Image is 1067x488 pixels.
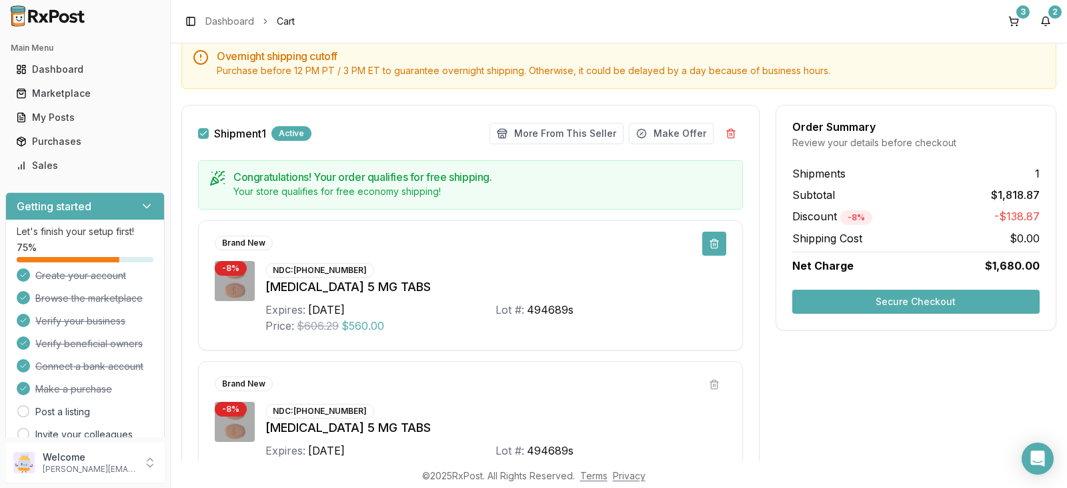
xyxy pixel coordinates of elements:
[43,464,135,475] p: [PERSON_NAME][EMAIL_ADDRESS][DOMAIN_NAME]
[16,63,154,76] div: Dashboard
[215,402,247,417] div: - 8 %
[308,443,345,459] div: [DATE]
[265,318,294,334] div: Price:
[297,318,339,334] span: $606.29
[35,428,133,441] a: Invite your colleagues
[35,337,143,350] span: Verify beneficial owners
[17,225,153,238] p: Let's finish your setup first!
[792,259,854,272] span: Net Charge
[1035,11,1056,32] button: 2
[341,459,384,475] span: $560.00
[527,443,574,459] div: 494689s
[205,15,295,28] nav: breadcrumb
[11,57,159,81] a: Dashboard
[35,292,143,305] span: Browse the marketplace
[495,443,524,459] div: Lot #:
[265,263,374,278] div: NDC: [PHONE_NUMBER]
[792,136,1040,150] div: Review your details before checkout
[792,210,872,223] span: Discount
[16,111,154,124] div: My Posts
[265,443,305,459] div: Expires:
[265,278,726,296] div: [MEDICAL_DATA] 5 MG TABS
[792,187,835,203] span: Subtotal
[985,258,1040,274] span: $1,680.00
[297,459,339,475] span: $606.29
[271,126,311,141] div: Active
[277,15,295,28] span: Cart
[1022,443,1054,475] div: Open Intercom Messenger
[792,121,1040,132] div: Order Summary
[35,383,112,396] span: Make a purchase
[217,64,1045,77] div: Purchase before 12 PM PT / 3 PM ET to guarantee overnight shipping. Otherwise, it could be delaye...
[1048,5,1062,19] div: 2
[35,314,125,328] span: Verify your business
[613,470,646,481] a: Privacy
[792,230,862,246] span: Shipping Cost
[35,405,90,419] a: Post a listing
[16,135,154,148] div: Purchases
[16,159,154,172] div: Sales
[35,360,143,373] span: Connect a bank account
[233,172,732,182] h5: Congratulations! Your order qualifies for free shipping.
[5,83,165,104] button: Marketplace
[991,187,1040,203] span: $1,818.87
[1003,11,1024,32] button: 3
[495,302,524,318] div: Lot #:
[205,15,254,28] a: Dashboard
[994,208,1040,225] span: -$138.87
[11,130,159,154] a: Purchases
[792,166,846,182] span: Shipments
[233,185,732,198] div: Your store qualifies for free economy shipping!
[1035,166,1040,182] span: 1
[308,302,345,318] div: [DATE]
[35,269,126,282] span: Create your account
[341,318,384,334] span: $560.00
[43,451,135,464] p: Welcome
[17,198,91,214] h3: Getting started
[217,51,1045,61] h5: Overnight shipping cutoff
[580,470,608,481] a: Terms
[5,59,165,80] button: Dashboard
[16,87,154,100] div: Marketplace
[11,154,159,178] a: Sales
[792,290,1040,314] button: Secure Checkout
[265,459,294,475] div: Price:
[840,210,872,225] div: - 8 %
[215,261,255,301] img: Eliquis 5 MG TABS
[1010,230,1040,246] span: $0.00
[215,236,273,250] div: Brand New
[5,131,165,152] button: Purchases
[5,5,91,27] img: RxPost Logo
[265,404,374,419] div: NDC: [PHONE_NUMBER]
[1016,5,1030,19] div: 3
[215,402,255,442] img: Eliquis 5 MG TABS
[215,261,247,276] div: - 8 %
[5,155,165,176] button: Sales
[11,81,159,105] a: Marketplace
[13,452,35,473] img: User avatar
[214,128,266,139] span: Shipment 1
[11,43,159,53] h2: Main Menu
[17,241,37,254] span: 75 %
[527,302,574,318] div: 494689s
[629,123,714,144] button: Make Offer
[5,107,165,128] button: My Posts
[265,419,726,437] div: [MEDICAL_DATA] 5 MG TABS
[215,377,273,391] div: Brand New
[489,123,624,144] button: More From This Seller
[11,105,159,130] a: My Posts
[265,302,305,318] div: Expires:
